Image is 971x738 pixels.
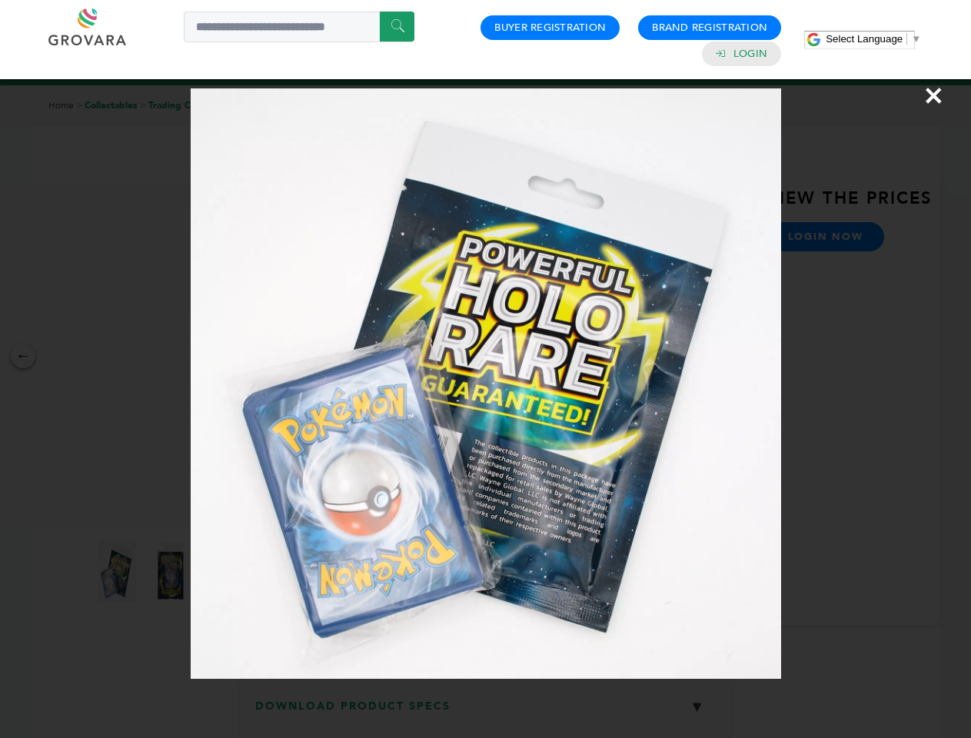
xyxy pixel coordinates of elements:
[494,21,606,35] a: Buyer Registration
[733,47,767,61] a: Login
[191,88,781,679] img: Image Preview
[923,74,944,117] span: ×
[652,21,767,35] a: Brand Registration
[826,33,921,45] a: Select Language​
[906,33,907,45] span: ​
[826,33,903,45] span: Select Language
[911,33,921,45] span: ▼
[184,12,414,42] input: Search a product or brand...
